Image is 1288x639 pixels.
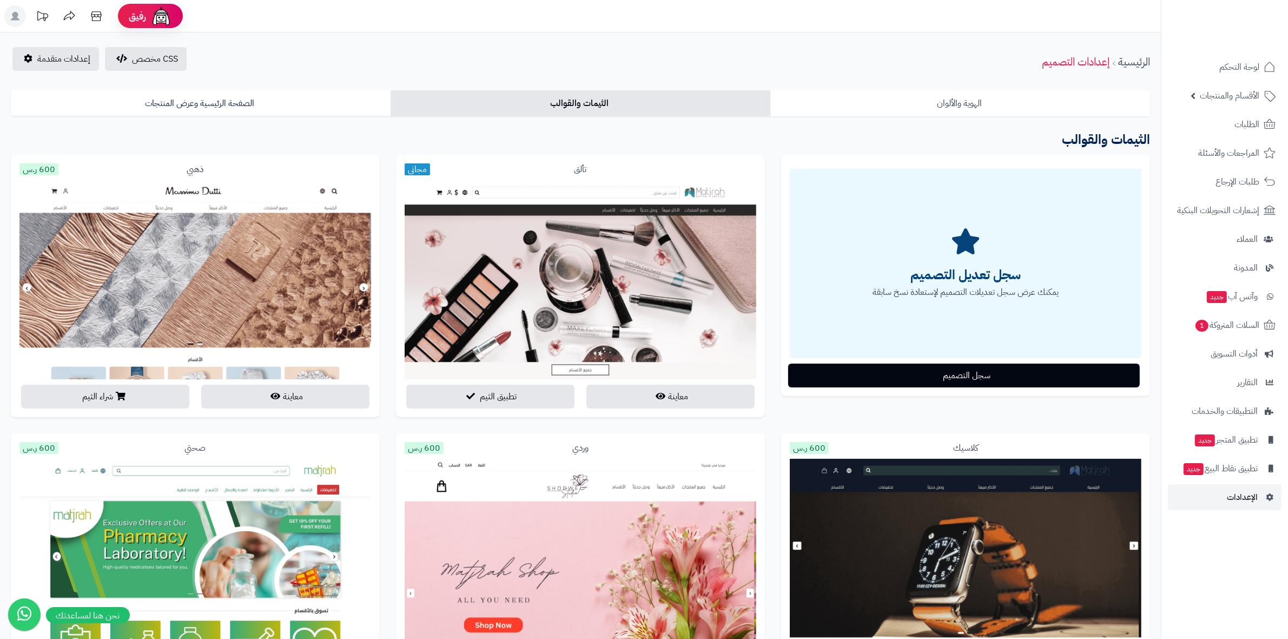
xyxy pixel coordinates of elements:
[1216,174,1259,189] span: طلبات الإرجاع
[1177,203,1259,218] span: إشعارات التحويلات البنكية
[1184,463,1204,475] span: جديد
[1211,346,1258,361] span: أدوات التسويق
[790,169,1141,358] div: يمكنك عرض سجل تعديلات التصميم لإستعادة نسخ سابقة
[480,390,517,403] span: تطبيق الثيم
[1168,312,1282,338] a: السلات المتروكة1
[1195,434,1215,446] span: جديد
[129,10,146,23] span: رفيق
[1168,427,1282,453] a: تطبيق المتجرجديد
[1214,29,1278,52] img: logo-2.png
[790,442,829,454] span: 600 ر.س
[1168,456,1282,482] a: تطبيق نقاط البيعجديد
[1237,232,1258,247] span: العملاء
[1206,289,1258,304] span: وآتس آب
[1207,291,1227,303] span: جديد
[11,129,1150,151] h3: الثيمات والقوالب
[1194,432,1258,447] span: تطبيق المتجر
[770,90,1150,116] a: الهوية والألوان
[29,5,56,30] a: تحديثات المنصة
[405,163,756,176] div: تألق
[1183,461,1258,476] span: تطبيق نقاط البيع
[1168,169,1282,195] a: طلبات الإرجاع
[1237,375,1258,390] span: التقارير
[201,385,369,409] button: معاينة
[405,442,756,454] div: وردي
[1219,60,1259,75] span: لوحة التحكم
[1168,226,1282,252] a: العملاء
[19,163,58,175] span: 600 ر.س
[1168,197,1282,223] a: إشعارات التحويلات البنكية
[1234,117,1259,132] span: الطلبات
[1168,398,1282,424] a: التطبيقات والخدمات
[406,385,574,409] button: تطبيق الثيم
[105,47,187,71] button: CSS مخصص
[21,385,189,409] button: شراء الثيم
[1168,341,1282,367] a: أدوات التسويق
[1195,320,1208,332] span: 1
[1198,146,1259,161] span: المراجعات والأسئلة
[1168,370,1282,396] a: التقارير
[788,364,1140,387] button: سجل التصميم
[1168,140,1282,166] a: المراجعات والأسئلة
[12,47,99,71] a: إعدادات متقدمة
[1227,490,1258,505] span: الإعدادات
[1118,54,1150,70] a: الرئيسية
[11,90,391,116] a: الصفحة الرئيسية وعرض المنتجات
[1168,111,1282,137] a: الطلبات
[391,90,770,116] a: الثيمات والقوالب
[19,442,371,454] div: صحتي
[1168,484,1282,510] a: الإعدادات
[405,163,430,175] span: مجاني
[790,264,1141,286] h2: سجل تعديل التصميم
[1042,54,1109,70] a: إعدادات التصميم
[586,385,755,409] button: معاينة
[1168,255,1282,281] a: المدونة
[132,52,178,65] span: CSS مخصص
[19,442,58,454] span: 600 ر.س
[1200,88,1259,103] span: الأقسام والمنتجات
[19,163,371,176] div: ذهبي
[790,442,1141,454] div: كلاسيك
[37,52,90,65] span: إعدادات متقدمة
[1168,284,1282,309] a: وآتس آبجديد
[150,5,172,27] img: ai-face.png
[1192,404,1258,419] span: التطبيقات والخدمات
[1234,260,1258,275] span: المدونة
[1194,318,1259,333] span: السلات المتروكة
[405,442,444,454] span: 600 ر.س
[1168,54,1282,80] a: لوحة التحكم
